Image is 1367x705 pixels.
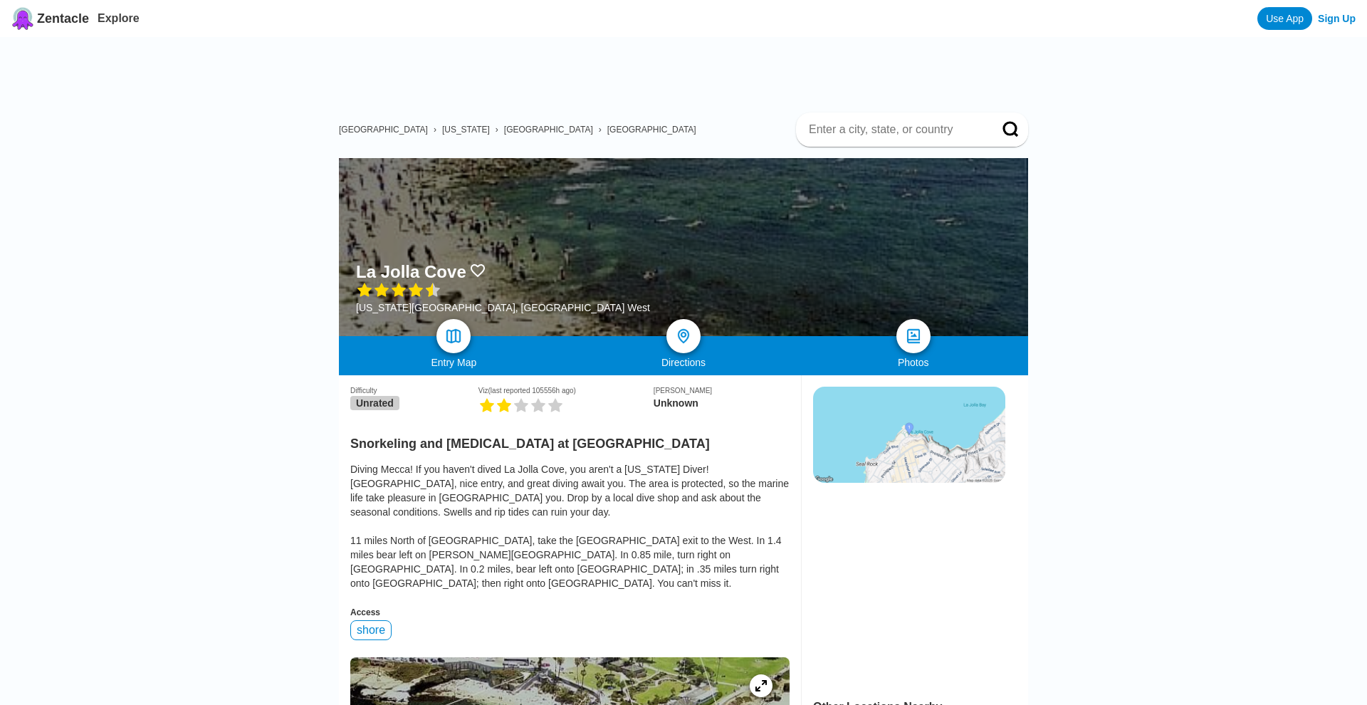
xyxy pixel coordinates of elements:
[445,328,462,345] img: map
[607,125,696,135] a: [GEOGRAPHIC_DATA]
[896,319,931,353] a: photos
[675,328,692,345] img: directions
[599,125,602,135] span: ›
[350,620,392,640] div: shore
[436,319,471,353] a: map
[654,387,790,395] div: [PERSON_NAME]
[350,462,790,590] div: Diving Mecca! If you haven't dived La Jolla Cove, you aren't a [US_STATE] Diver! [GEOGRAPHIC_DATA...
[339,125,428,135] a: [GEOGRAPHIC_DATA]
[350,387,478,395] div: Difficulty
[798,357,1028,368] div: Photos
[339,357,569,368] div: Entry Map
[666,319,701,353] a: directions
[1257,7,1312,30] a: Use App
[350,607,790,617] div: Access
[11,7,89,30] a: Zentacle logoZentacle
[1318,13,1356,24] a: Sign Up
[905,328,922,345] img: photos
[654,397,790,409] div: Unknown
[350,428,790,451] h2: Snorkeling and [MEDICAL_DATA] at [GEOGRAPHIC_DATA]
[37,11,89,26] span: Zentacle
[356,262,466,282] h1: La Jolla Cove
[807,122,983,137] input: Enter a city, state, or country
[569,357,799,368] div: Directions
[11,7,34,30] img: Zentacle logo
[434,125,436,135] span: ›
[478,387,654,395] div: Viz (last reported 105556h ago)
[442,125,490,135] a: [US_STATE]
[813,387,1005,483] img: staticmap
[496,125,498,135] span: ›
[504,125,593,135] a: [GEOGRAPHIC_DATA]
[350,396,399,410] span: Unrated
[98,12,140,24] a: Explore
[356,302,650,313] div: [US_STATE][GEOGRAPHIC_DATA], [GEOGRAPHIC_DATA] West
